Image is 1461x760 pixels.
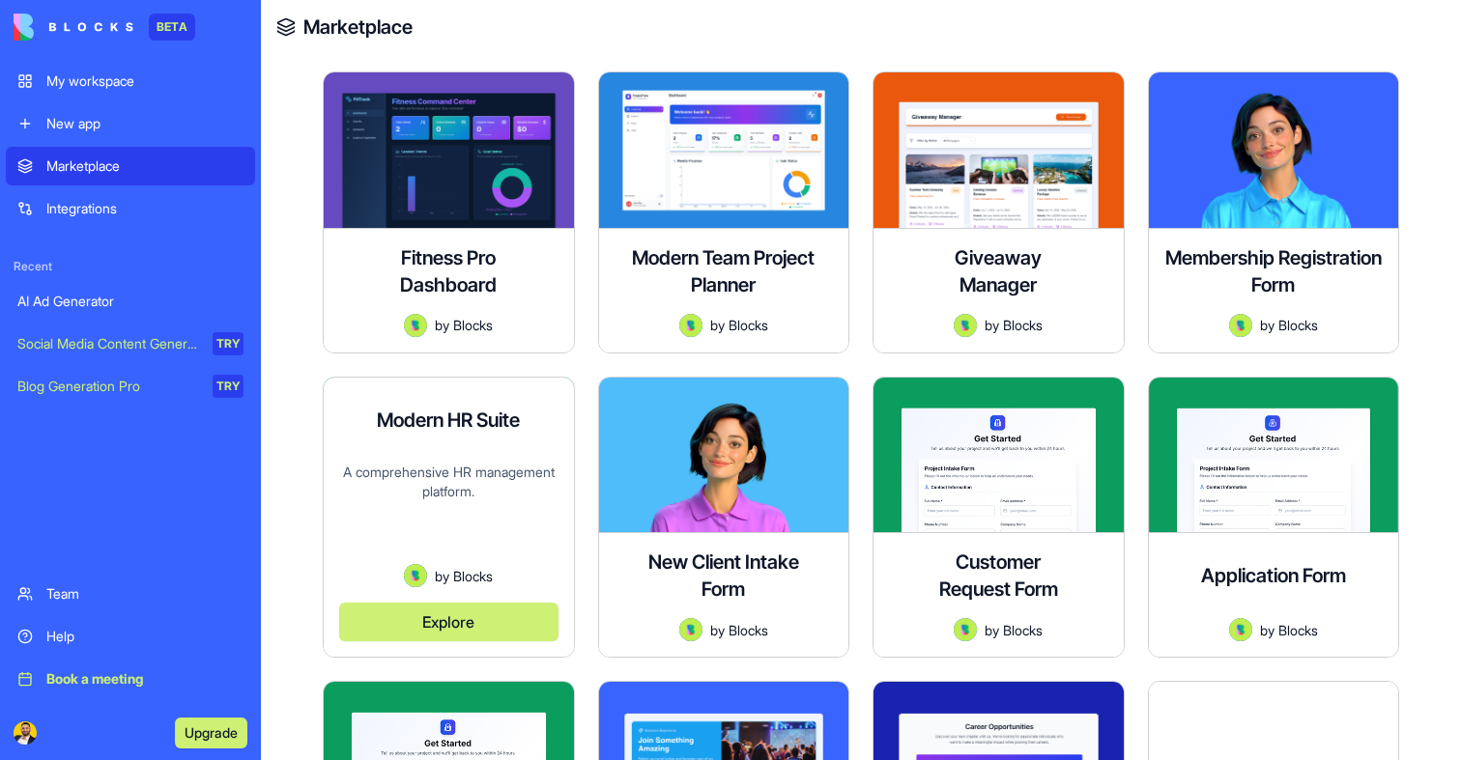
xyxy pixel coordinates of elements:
[1278,315,1318,335] span: Blocks
[339,603,559,641] button: Explore
[46,199,243,218] div: Integrations
[17,292,243,311] div: AI Ad Generator
[921,244,1075,298] h4: Giveaway Manager
[46,584,243,604] div: Team
[1003,315,1043,335] span: Blocks
[435,566,449,586] span: by
[175,722,247,742] a: Upgrade
[213,375,243,398] div: TRY
[6,660,255,698] a: Book a meeting
[954,314,977,337] img: Avatar
[377,407,520,434] h4: Modern HR Suite
[6,282,255,321] a: AI Ad Generator
[339,463,559,565] div: A comprehensive HR management platform.
[14,14,195,41] a: BETA
[6,367,255,406] a: Blog Generation ProTRY
[710,315,725,335] span: by
[6,575,255,613] a: Team
[46,156,243,176] div: Marketplace
[679,314,702,337] img: Avatar
[729,620,768,640] span: Blocks
[954,618,977,641] img: Avatar
[1148,377,1400,659] a: Application FormAvatarbyBlocks
[6,324,255,363] a: Social Media Content GeneratorTRY
[985,620,999,640] span: by
[1003,620,1043,640] span: Blocks
[1278,620,1318,640] span: Blocks
[1148,71,1400,353] a: Membership Registration FormAvatarbyBlocks
[646,549,801,603] h4: New Client Intake Form
[435,315,449,335] span: by
[985,315,999,335] span: by
[6,104,255,143] a: New app
[6,147,255,185] a: Marketplace
[149,14,195,41] div: BETA
[323,377,575,659] a: Modern HR SuiteA comprehensive HR management platform.AvatarbyBlocksExplore
[598,377,850,659] a: New Client Intake FormAvatarbyBlocks
[873,377,1125,659] a: Customer Request FormAvatarbyBlocks
[1229,314,1252,337] img: Avatar
[17,377,199,396] div: Blog Generation Pro
[46,669,243,689] div: Book a meeting
[453,566,493,586] span: Blocks
[679,618,702,641] img: Avatar
[404,564,427,587] img: Avatar
[1260,315,1275,335] span: by
[710,620,725,640] span: by
[615,244,834,298] h4: Modern Team Project Planner
[598,71,850,353] a: Modern Team Project PlannerAvatarbyBlocks
[6,62,255,100] a: My workspace
[6,189,255,228] a: Integrations
[6,617,255,656] a: Help
[175,718,247,748] button: Upgrade
[213,332,243,355] div: TRY
[14,721,37,745] img: ACg8ocL5LTbm7bDFs4OZQI3u6K2eLChcpWYHygLhFHbcmCnAE2m7426b=s96-c
[371,244,526,298] h4: Fitness Pro Dashboard
[14,14,133,41] img: logo
[46,627,243,646] div: Help
[303,14,413,41] a: Marketplace
[873,71,1125,353] a: Giveaway ManagerAvatarbyBlocks
[17,334,199,353] div: Social Media Content Generator
[453,315,493,335] span: Blocks
[1260,620,1275,640] span: by
[46,71,243,91] div: My workspace
[729,315,768,335] span: Blocks
[323,71,575,353] a: Fitness Pro DashboardAvatarbyBlocks
[6,259,255,274] span: Recent
[921,549,1075,603] h4: Customer Request Form
[46,114,243,133] div: New app
[1164,244,1384,298] h4: Membership Registration Form
[1201,562,1346,589] h4: Application Form
[404,314,427,337] img: Avatar
[1229,618,1252,641] img: Avatar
